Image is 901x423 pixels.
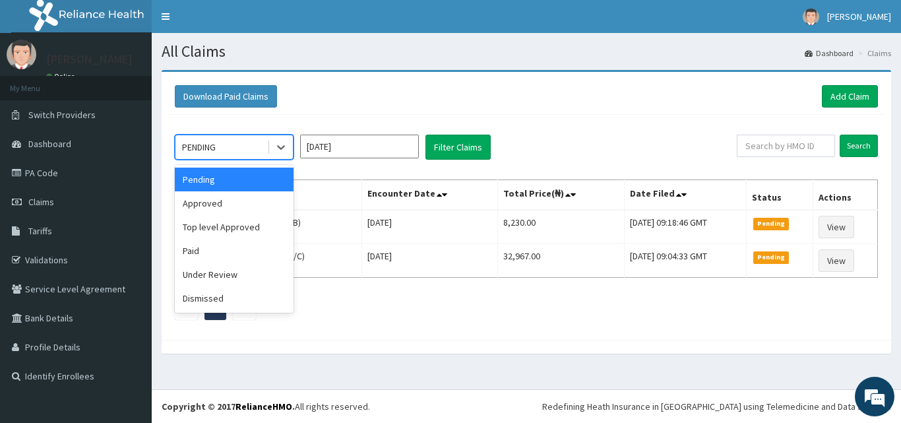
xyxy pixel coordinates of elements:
a: View [819,249,854,272]
input: Search by HMO ID [737,135,835,157]
div: Chat with us now [69,74,222,91]
div: Under Review [175,263,294,286]
a: View [819,216,854,238]
span: We're online! [77,127,182,261]
textarea: Type your message and hit 'Enter' [7,282,251,329]
span: Switch Providers [28,109,96,121]
td: 32,967.00 [498,244,625,278]
span: Pending [753,251,790,263]
th: Total Price(₦) [498,180,625,211]
th: Status [746,180,813,211]
td: [DATE] 09:18:46 GMT [624,210,746,244]
p: [PERSON_NAME] [46,53,133,65]
div: Pending [175,168,294,191]
td: [DATE] [361,244,498,278]
span: Tariffs [28,225,52,237]
td: 8,230.00 [498,210,625,244]
div: Approved [175,191,294,215]
a: Add Claim [822,85,878,108]
a: Online [46,72,78,81]
div: Dismissed [175,286,294,310]
a: Dashboard [805,48,854,59]
img: User Image [803,9,819,25]
span: Pending [753,218,790,230]
li: Claims [855,48,891,59]
th: Encounter Date [361,180,498,211]
span: Claims [28,196,54,208]
span: Dashboard [28,138,71,150]
div: Top level Approved [175,215,294,239]
img: d_794563401_company_1708531726252_794563401 [24,66,53,99]
div: PENDING [182,141,216,154]
input: Search [840,135,878,157]
button: Filter Claims [425,135,491,160]
span: [PERSON_NAME] [827,11,891,22]
strong: Copyright © 2017 . [162,401,295,412]
input: Select Month and Year [300,135,419,158]
div: Paid [175,239,294,263]
td: [DATE] 09:04:33 GMT [624,244,746,278]
th: Date Filed [624,180,746,211]
th: Actions [813,180,878,211]
h1: All Claims [162,43,891,60]
footer: All rights reserved. [152,389,901,423]
img: User Image [7,40,36,69]
div: Minimize live chat window [216,7,248,38]
a: RelianceHMO [235,401,292,412]
button: Download Paid Claims [175,85,277,108]
td: [DATE] [361,210,498,244]
div: Redefining Heath Insurance in [GEOGRAPHIC_DATA] using Telemedicine and Data Science! [542,400,891,413]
